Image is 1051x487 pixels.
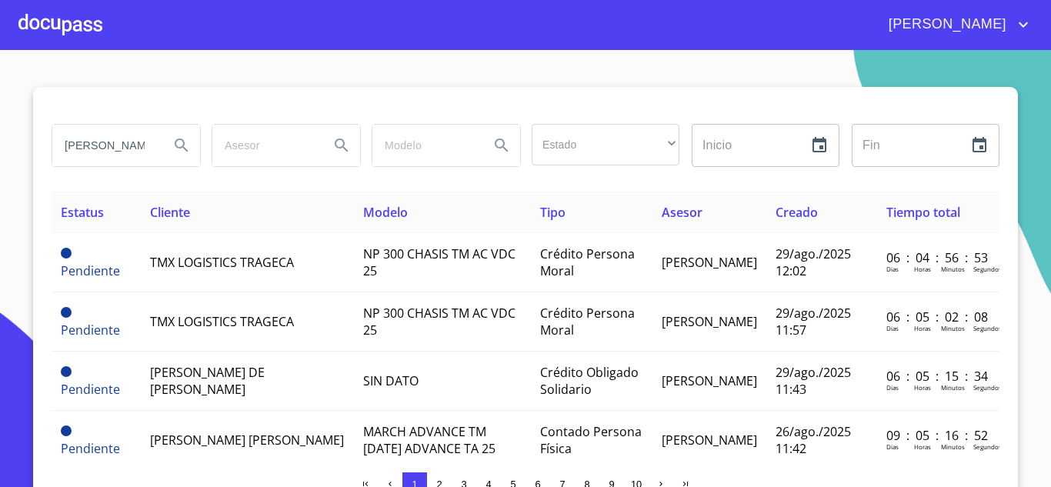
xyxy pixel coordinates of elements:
[662,432,757,449] span: [PERSON_NAME]
[776,305,851,339] span: 29/ago./2025 11:57
[662,254,757,271] span: [PERSON_NAME]
[212,125,317,166] input: search
[540,305,635,339] span: Crédito Persona Moral
[540,204,566,221] span: Tipo
[886,309,990,325] p: 06 : 05 : 02 : 08
[776,204,818,221] span: Creado
[914,442,931,451] p: Horas
[662,313,757,330] span: [PERSON_NAME]
[61,425,72,436] span: Pendiente
[61,248,72,259] span: Pendiente
[363,245,515,279] span: NP 300 CHASIS TM AC VDC 25
[532,124,679,165] div: ​
[973,383,1002,392] p: Segundos
[61,307,72,318] span: Pendiente
[973,324,1002,332] p: Segundos
[941,265,965,273] p: Minutos
[776,423,851,457] span: 26/ago./2025 11:42
[61,366,72,377] span: Pendiente
[886,204,960,221] span: Tiempo total
[914,324,931,332] p: Horas
[973,442,1002,451] p: Segundos
[886,427,990,444] p: 09 : 05 : 16 : 52
[61,262,120,279] span: Pendiente
[877,12,1014,37] span: [PERSON_NAME]
[886,442,899,451] p: Dias
[886,383,899,392] p: Dias
[150,364,265,398] span: [PERSON_NAME] DE [PERSON_NAME]
[776,364,851,398] span: 29/ago./2025 11:43
[150,254,294,271] span: TMX LOGISTICS TRAGECA
[662,204,702,221] span: Asesor
[363,305,515,339] span: NP 300 CHASIS TM AC VDC 25
[483,127,520,164] button: Search
[886,324,899,332] p: Dias
[163,127,200,164] button: Search
[973,265,1002,273] p: Segundos
[662,372,757,389] span: [PERSON_NAME]
[886,265,899,273] p: Dias
[540,245,635,279] span: Crédito Persona Moral
[363,204,408,221] span: Modelo
[941,442,965,451] p: Minutos
[776,245,851,279] span: 29/ago./2025 12:02
[372,125,477,166] input: search
[914,265,931,273] p: Horas
[941,383,965,392] p: Minutos
[914,383,931,392] p: Horas
[886,368,990,385] p: 06 : 05 : 15 : 34
[323,127,360,164] button: Search
[540,364,639,398] span: Crédito Obligado Solidario
[150,204,190,221] span: Cliente
[61,381,120,398] span: Pendiente
[941,324,965,332] p: Minutos
[363,423,495,457] span: MARCH ADVANCE TM [DATE] ADVANCE TA 25
[150,313,294,330] span: TMX LOGISTICS TRAGECA
[61,440,120,457] span: Pendiente
[886,249,990,266] p: 06 : 04 : 56 : 53
[61,322,120,339] span: Pendiente
[61,204,104,221] span: Estatus
[52,125,157,166] input: search
[150,432,344,449] span: [PERSON_NAME] [PERSON_NAME]
[877,12,1033,37] button: account of current user
[540,423,642,457] span: Contado Persona Física
[363,372,419,389] span: SIN DATO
